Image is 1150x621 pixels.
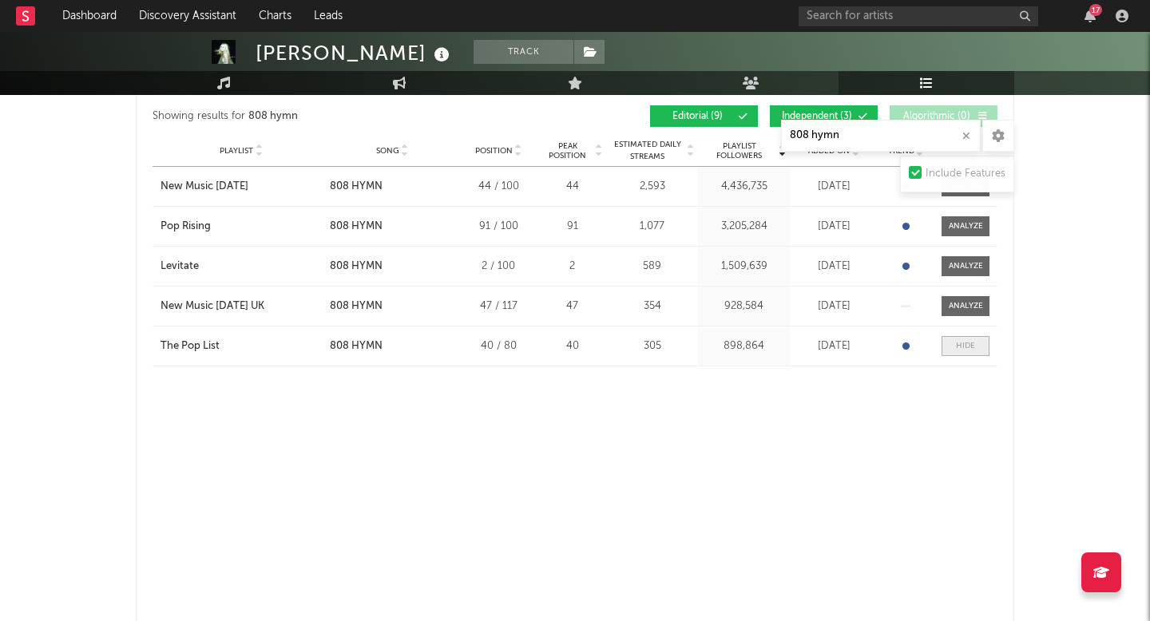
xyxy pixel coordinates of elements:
span: Independent ( 3 ) [780,112,854,121]
button: Editorial(9) [650,105,758,127]
div: [DATE] [794,299,874,314]
div: 44 [542,179,602,195]
input: Search for artists [799,6,1038,26]
div: 47 [542,299,602,314]
div: 4,436,735 [702,179,786,195]
div: [DATE] [794,338,874,354]
div: 2 [542,259,602,275]
div: 40 / 80 [462,338,534,354]
div: 44 / 100 [462,179,534,195]
div: Include Features [926,164,1005,184]
div: 47 / 117 [462,299,534,314]
div: [DATE] [794,259,874,275]
div: 2 / 100 [462,259,534,275]
div: 1,077 [610,219,694,235]
div: 3,205,284 [702,219,786,235]
span: Playlist [220,146,253,156]
div: 1,509,639 [702,259,786,275]
div: New Music [DATE] UK [161,299,264,314]
div: Levitate [161,259,199,275]
div: Pop Rising [161,219,211,235]
button: Independent(3) [770,105,878,127]
div: 808 HYMN [330,219,383,235]
button: 17 [1085,10,1096,22]
span: Song [376,146,399,156]
button: Track [474,40,573,64]
div: 808 HYMN [330,259,383,275]
div: 40 [542,338,602,354]
div: [PERSON_NAME] [256,40,454,66]
input: Search Playlists/Charts [781,120,981,152]
div: 91 [542,219,602,235]
div: 305 [610,338,694,354]
span: Position [475,146,513,156]
div: 808 hymn [248,107,298,126]
div: 589 [610,259,694,275]
a: New Music [DATE] [161,179,322,195]
span: Editorial ( 9 ) [660,112,734,121]
div: 808 HYMN [330,338,383,354]
span: Algorithmic ( 0 ) [900,112,974,121]
a: Pop Rising [161,219,322,235]
div: 808 HYMN [330,179,383,195]
div: 17 [1089,4,1102,16]
span: Playlist Followers [702,141,776,160]
div: 91 / 100 [462,219,534,235]
div: 354 [610,299,694,314]
div: [DATE] [794,179,874,195]
a: New Music [DATE] UK [161,299,322,314]
div: 808 HYMN [330,299,383,314]
span: Peak Position [542,141,593,160]
a: The Pop List [161,338,322,354]
button: Algorithmic(0) [890,105,997,127]
div: 928,584 [702,299,786,314]
div: [DATE] [794,219,874,235]
div: Showing results for [153,105,575,127]
a: Levitate [161,259,322,275]
div: 898,864 [702,338,786,354]
span: Estimated Daily Streams [610,139,684,163]
div: New Music [DATE] [161,179,248,195]
div: 2,593 [610,179,694,195]
div: The Pop List [161,338,220,354]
